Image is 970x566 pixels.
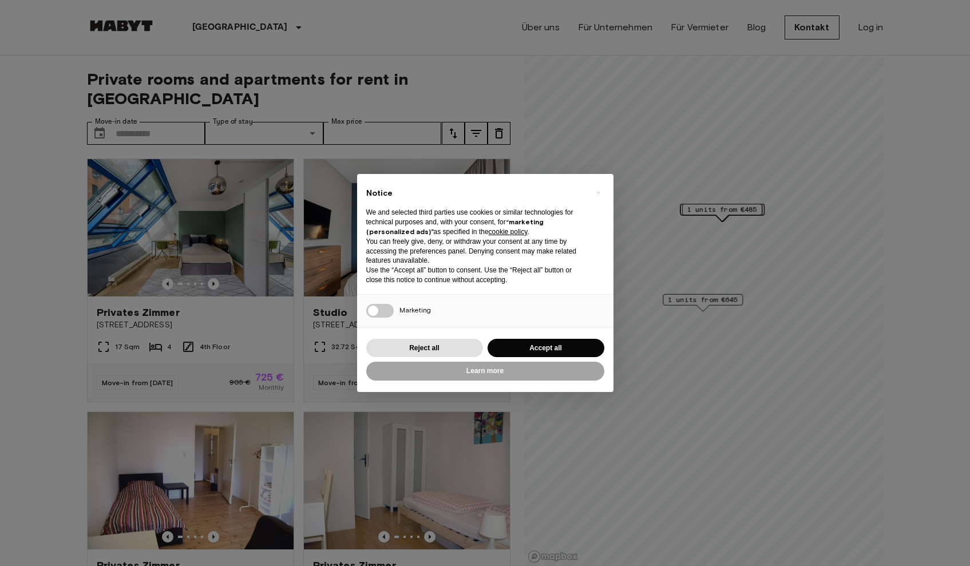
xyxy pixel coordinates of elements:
p: Use the “Accept all” button to consent. Use the “Reject all” button or close this notice to conti... [366,266,586,285]
p: You can freely give, deny, or withdraw your consent at any time by accessing the preferences pane... [366,237,586,266]
a: cookie policy [489,228,528,236]
p: We and selected third parties use cookies or similar technologies for technical purposes and, wit... [366,208,586,236]
button: Reject all [366,339,483,358]
button: Accept all [488,339,604,358]
button: Close this notice [589,183,608,201]
h2: Notice [366,188,586,199]
span: Marketing [399,306,431,314]
span: × [596,185,600,199]
button: Learn more [366,362,604,381]
strong: “marketing (personalized ads)” [366,217,544,236]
